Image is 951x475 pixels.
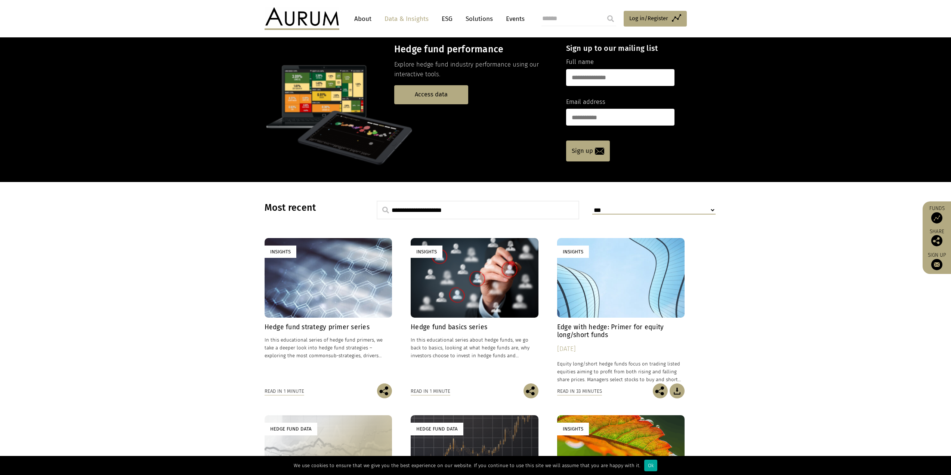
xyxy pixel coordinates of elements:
a: Log in/Register [624,11,687,27]
img: email-icon [595,148,604,155]
a: Insights Edge with hedge: Primer for equity long/short funds [DATE] Equity long/short hedge funds... [557,238,685,383]
label: Full name [566,57,594,67]
a: Data & Insights [381,12,432,26]
img: Access Funds [931,212,942,223]
img: Share this post [524,383,538,398]
a: Sign up [926,252,947,270]
div: Ok [644,460,657,471]
h4: Hedge fund basics series [411,323,538,331]
input: Submit [603,11,618,26]
div: Insights [411,246,442,258]
div: Insights [557,246,589,258]
p: In this educational series of hedge fund primers, we take a deeper look into hedge fund strategie... [265,336,392,360]
a: Access data [394,85,468,104]
h4: Hedge fund strategy primer series [265,323,392,331]
div: Read in 1 minute [411,387,450,395]
a: Events [502,12,525,26]
a: About [351,12,375,26]
div: Hedge Fund Data [411,423,463,435]
span: sub-strategies [328,353,361,358]
div: Share [926,229,947,246]
h3: Hedge fund performance [394,44,553,55]
img: Share this post [653,383,668,398]
img: Share this post [377,383,392,398]
img: Share this post [931,235,942,246]
img: Sign up to our newsletter [931,259,942,270]
div: [DATE] [557,344,685,354]
div: Read in 1 minute [265,387,304,395]
label: Email address [566,97,605,107]
img: Download Article [670,383,685,398]
img: search.svg [382,207,389,213]
a: Funds [926,205,947,223]
a: Insights Hedge fund strategy primer series In this educational series of hedge fund primers, we t... [265,238,392,383]
a: Solutions [462,12,497,26]
span: Log in/Register [629,14,668,23]
p: In this educational series about hedge funds, we go back to basics, looking at what hedge funds a... [411,336,538,360]
h3: Most recent [265,202,358,213]
p: Equity long/short hedge funds focus on trading listed equities aiming to profit from both rising ... [557,360,685,383]
h4: Edge with hedge: Primer for equity long/short funds [557,323,685,339]
a: Sign up [566,141,610,161]
a: ESG [438,12,456,26]
div: Read in 33 minutes [557,387,602,395]
p: Explore hedge fund industry performance using our interactive tools. [394,60,553,80]
a: Insights Hedge fund basics series In this educational series about hedge funds, we go back to bas... [411,238,538,383]
div: Insights [265,246,296,258]
div: Insights [557,423,589,435]
h4: Sign up to our mailing list [566,44,674,53]
div: Hedge Fund Data [265,423,317,435]
img: Aurum [265,7,339,30]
